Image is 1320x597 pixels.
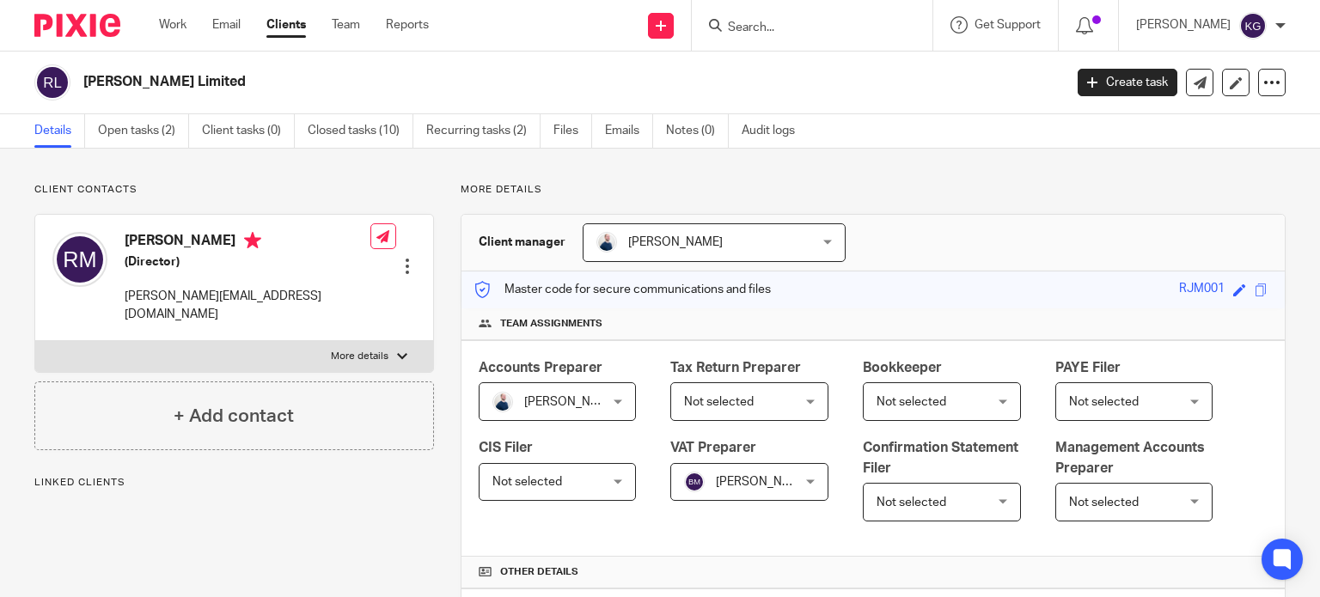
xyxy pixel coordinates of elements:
[332,16,360,34] a: Team
[461,183,1286,197] p: More details
[492,476,562,488] span: Not selected
[98,114,189,148] a: Open tasks (2)
[479,361,602,375] span: Accounts Preparer
[877,496,946,509] span: Not selected
[492,392,513,412] img: MC_T&CO-3.jpg
[1136,16,1231,34] p: [PERSON_NAME]
[877,396,946,408] span: Not selected
[331,350,388,363] p: More details
[479,234,565,251] h3: Client manager
[1069,396,1139,408] span: Not selected
[125,232,370,253] h4: [PERSON_NAME]
[1078,69,1177,96] a: Create task
[684,396,754,408] span: Not selected
[863,361,942,375] span: Bookkeeper
[1179,280,1225,300] div: RJM001
[628,236,723,248] span: [PERSON_NAME]
[83,73,859,91] h2: [PERSON_NAME] Limited
[975,19,1041,31] span: Get Support
[524,396,619,408] span: [PERSON_NAME]
[684,472,705,492] img: svg%3E
[742,114,808,148] a: Audit logs
[202,114,295,148] a: Client tasks (0)
[266,16,306,34] a: Clients
[174,403,294,429] h4: + Add contact
[1069,496,1139,509] span: Not selected
[159,16,186,34] a: Work
[670,361,801,375] span: Tax Return Preparer
[726,21,881,36] input: Search
[863,441,1018,474] span: Confirmation Statement Filer
[34,476,434,490] p: Linked clients
[308,114,413,148] a: Closed tasks (10)
[34,114,85,148] a: Details
[125,288,370,323] p: [PERSON_NAME][EMAIL_ADDRESS][DOMAIN_NAME]
[244,232,261,249] i: Primary
[34,14,120,37] img: Pixie
[34,64,70,101] img: svg%3E
[666,114,729,148] a: Notes (0)
[386,16,429,34] a: Reports
[1055,361,1121,375] span: PAYE Filer
[500,565,578,579] span: Other details
[1239,12,1267,40] img: svg%3E
[474,281,771,298] p: Master code for secure communications and files
[34,183,434,197] p: Client contacts
[479,441,533,454] span: CIS Filer
[553,114,592,148] a: Files
[596,232,617,253] img: MC_T&CO-3.jpg
[212,16,241,34] a: Email
[670,441,756,454] span: VAT Preparer
[52,232,107,287] img: svg%3E
[500,317,602,331] span: Team assignments
[716,476,810,488] span: [PERSON_NAME]
[1055,441,1205,474] span: Management Accounts Preparer
[125,253,370,271] h5: (Director)
[426,114,541,148] a: Recurring tasks (2)
[605,114,653,148] a: Emails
